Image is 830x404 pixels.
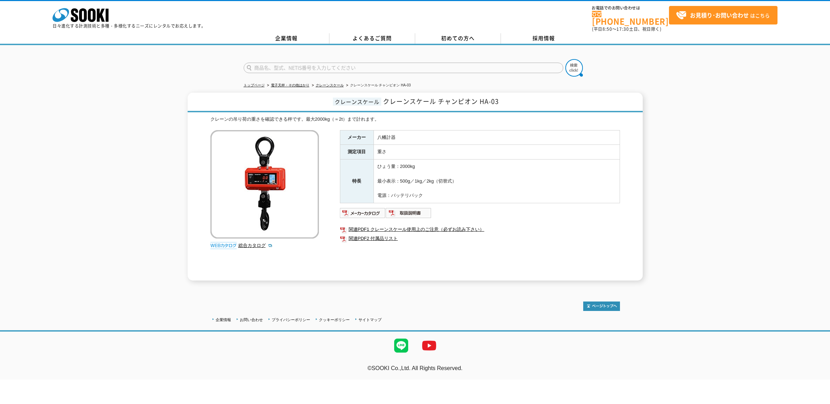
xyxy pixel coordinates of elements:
[244,33,329,44] a: 企業情報
[340,212,386,217] a: メーカーカタログ
[210,242,237,249] img: webカタログ
[803,373,830,378] a: テストMail
[676,10,770,21] span: はこちら
[240,318,263,322] a: お問い合わせ
[374,160,620,203] td: ひょう量：2000kg 最小表示：500g／1kg／2kg（切替式） 電源：バッテリパック
[669,6,777,24] a: お見積り･お問い合わせはこちら
[272,318,310,322] a: プライバシーポリシー
[329,33,415,44] a: よくあるご質問
[383,97,499,106] span: クレーンスケール チャンピオン HA-03
[592,26,661,32] span: (平日 ～ 土日、祝日除く)
[340,207,386,219] img: メーカーカタログ
[316,83,344,87] a: クレーンスケール
[374,130,620,145] td: 八幡計器
[592,6,669,10] span: お電話でのお問い合わせは
[210,130,319,239] img: クレーンスケール チャンピオン HA-03
[592,11,669,25] a: [PHONE_NUMBER]
[616,26,629,32] span: 17:30
[345,82,411,89] li: クレーンスケール チャンピオン HA-03
[415,33,501,44] a: 初めての方へ
[386,212,432,217] a: 取扱説明書
[441,34,475,42] span: 初めての方へ
[387,332,415,360] img: LINE
[374,145,620,160] td: 重さ
[340,225,620,234] a: 関連PDF1 クレーンスケール使用上のご注意（必ずお読み下さい）
[340,160,374,203] th: 特長
[602,26,612,32] span: 8:50
[244,83,265,87] a: トップページ
[340,130,374,145] th: メーカー
[340,234,620,243] a: 関連PDF2 付属品リスト
[238,243,273,248] a: 総合カタログ
[319,318,350,322] a: クッキーポリシー
[415,332,443,360] img: YouTube
[583,302,620,311] img: トップページへ
[501,33,587,44] a: 採用情報
[210,116,620,123] div: クレーンの吊り荷の重さを確認できる秤です。最大2000kg（＝2t）まで計れます。
[358,318,382,322] a: サイトマップ
[690,11,749,19] strong: お見積り･お問い合わせ
[53,24,206,28] p: 日々進化する計測技術と多種・多様化するニーズにレンタルでお応えします。
[271,83,309,87] a: 電子天秤・その他はかり
[386,207,432,219] img: 取扱説明書
[333,98,381,106] span: クレーンスケール
[340,145,374,160] th: 測定項目
[216,318,231,322] a: 企業情報
[565,59,583,77] img: btn_search.png
[244,63,563,73] input: 商品名、型式、NETIS番号を入力してください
